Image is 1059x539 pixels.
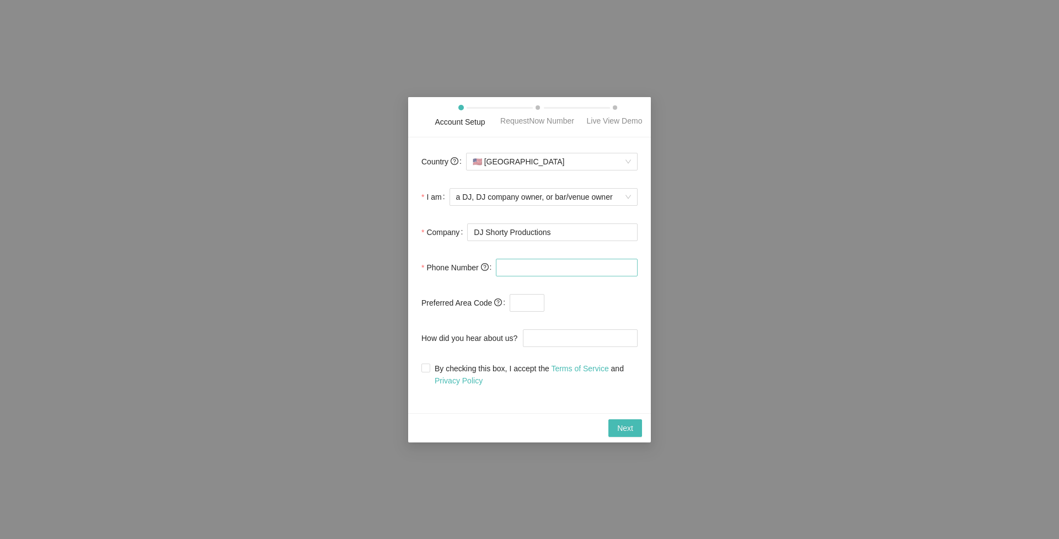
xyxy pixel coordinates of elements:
[551,364,608,373] a: Terms of Service
[467,223,638,241] input: Company
[435,376,483,385] a: Privacy Policy
[426,262,488,274] span: Phone Number
[473,157,482,166] span: 🇺🇸
[430,362,638,387] span: By checking this box, I accept the and
[523,329,638,347] input: How did you hear about us?
[451,157,458,165] span: question-circle
[473,153,631,170] span: [GEOGRAPHIC_DATA]
[456,189,631,205] span: a DJ, DJ company owner, or bar/venue owner
[421,327,523,349] label: How did you hear about us?
[587,115,643,127] div: Live View Demo
[435,116,485,128] div: Account Setup
[481,263,489,271] span: question-circle
[421,186,450,208] label: I am
[617,422,633,434] span: Next
[608,419,642,437] button: Next
[494,298,502,306] span: question-circle
[421,156,458,168] span: Country
[421,221,467,243] label: Company
[421,297,502,309] span: Preferred Area Code
[500,115,574,127] div: RequestNow Number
